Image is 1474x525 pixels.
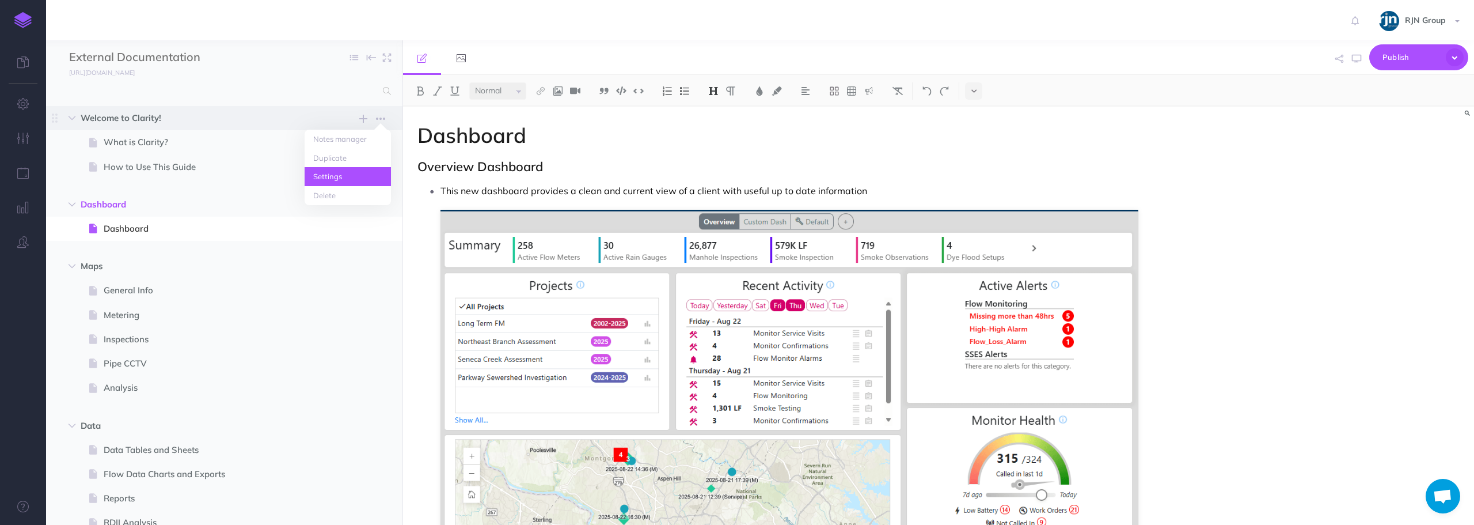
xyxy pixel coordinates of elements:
a: Delete [305,186,391,205]
img: Undo [922,86,932,96]
h2: Overview Dashboard [417,160,1138,173]
span: Welcome to Clarity! [81,111,319,125]
span: Maps [81,259,319,273]
button: Publish [1369,44,1468,70]
span: RJN Group [1399,15,1452,25]
img: Blockquote button [599,86,609,96]
span: Inspections [104,333,333,346]
img: Redo [939,86,949,96]
img: logo-mark.svg [14,12,32,28]
img: Link button [535,86,546,96]
img: Text background color button [772,86,782,96]
img: Text color button [754,86,765,96]
input: Documentation Name [69,49,204,66]
img: Callout dropdown menu button [864,86,874,96]
span: Pipe CCTV [104,357,333,371]
img: Add video button [570,86,580,96]
img: Paragraph button [725,86,736,96]
span: Flow Data Charts and Exports [104,467,333,481]
span: Dashboard [81,198,319,211]
img: qOk4ELZV8BckfBGsOcnHYIzU57XHwz04oqaxT1D6.jpeg [1379,11,1399,31]
img: Bold button [415,86,426,96]
img: Alignment dropdown menu button [800,86,811,96]
img: Italic button [432,86,443,96]
span: Publish [1382,48,1440,66]
small: [URL][DOMAIN_NAME] [69,69,135,77]
span: Reports [104,492,333,505]
img: Headings dropdown button [708,86,719,96]
h1: Dashboard [417,124,1138,147]
img: Clear styles button [892,86,903,96]
a: Notes manager [305,130,391,149]
img: Underline button [450,86,460,96]
span: Data Tables and Sheets [104,443,333,457]
span: Dashboard [104,222,333,236]
a: [URL][DOMAIN_NAME] [46,66,146,78]
img: Inline code button [633,86,644,95]
input: Search [69,81,376,101]
p: This new dashboard provides a clean and current view of a client with useful up to date information [440,182,1138,199]
img: Add image button [553,86,563,96]
span: What is Clarity? [104,135,333,149]
span: General Info [104,284,333,297]
a: Duplicate [305,149,391,168]
img: Ordered list button [662,86,673,96]
span: Metering [104,308,333,322]
span: Data [81,419,319,433]
a: Settings [305,167,391,186]
img: Create table button [846,86,857,96]
span: Analysis [104,381,333,395]
a: Open chat [1426,479,1460,513]
img: Code block button [616,86,626,95]
span: How to Use This Guide [104,160,333,174]
img: Unordered list button [679,86,690,96]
